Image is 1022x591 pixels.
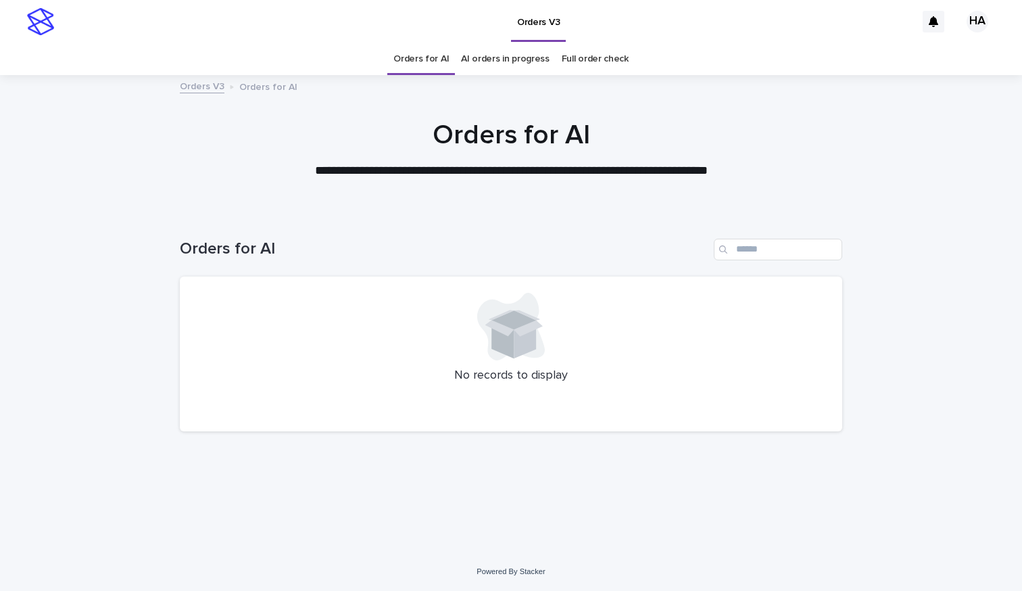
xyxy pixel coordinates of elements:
h1: Orders for AI [180,119,842,151]
p: Orders for AI [239,78,297,93]
a: Full order check [562,43,629,75]
a: AI orders in progress [461,43,550,75]
a: Orders V3 [180,78,224,93]
p: No records to display [196,369,826,383]
img: stacker-logo-s-only.png [27,8,54,35]
a: Powered By Stacker [477,567,545,575]
a: Orders for AI [393,43,449,75]
h1: Orders for AI [180,239,708,259]
input: Search [714,239,842,260]
div: HA [967,11,988,32]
